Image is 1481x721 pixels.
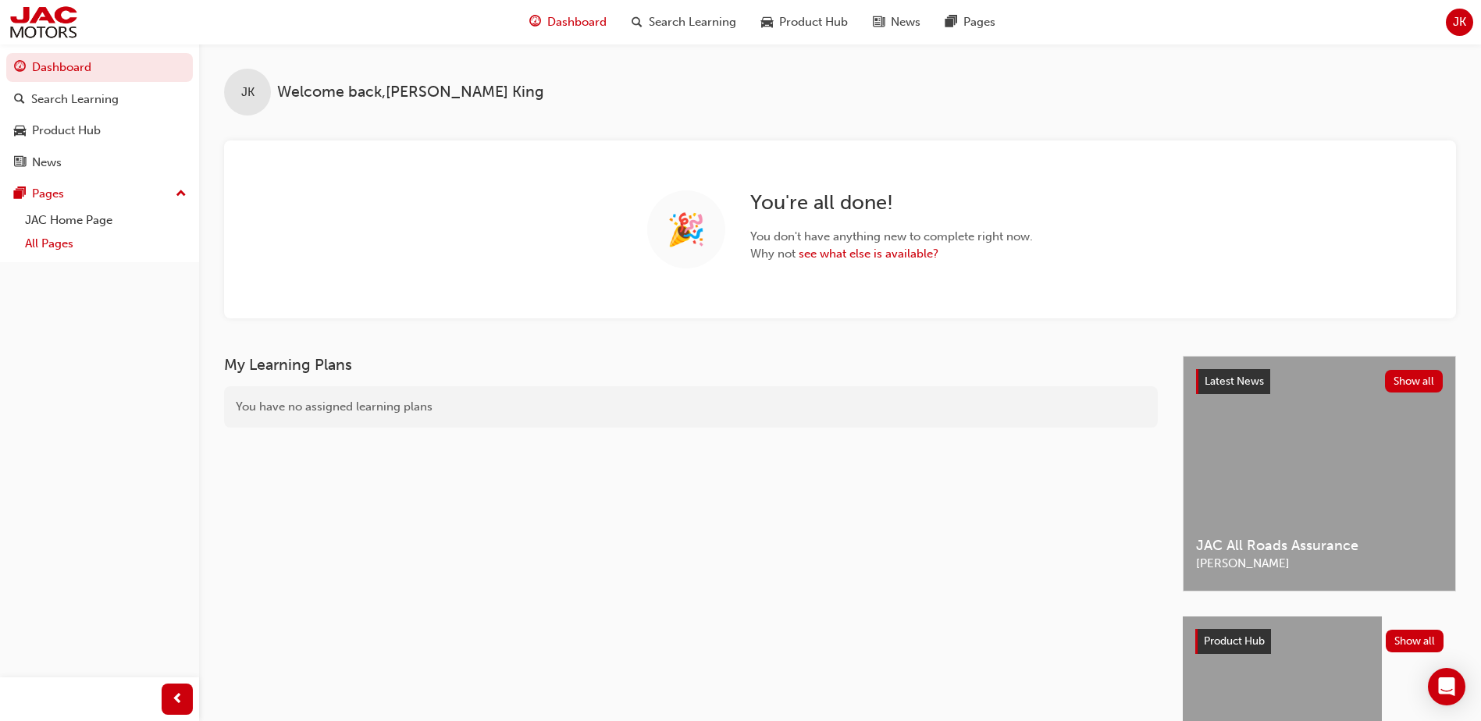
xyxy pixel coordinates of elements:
span: Why not [750,245,1033,263]
div: Product Hub [32,122,101,140]
span: search-icon [632,12,643,32]
span: up-icon [176,184,187,204]
a: Product HubShow all [1195,629,1444,654]
button: JK [1446,9,1473,36]
span: guage-icon [14,61,26,75]
span: Search Learning [649,13,736,31]
span: news-icon [873,12,885,32]
a: see what else is available? [799,247,938,261]
span: pages-icon [14,187,26,201]
a: Latest NewsShow all [1196,369,1443,394]
span: 🎉 [667,221,706,239]
div: News [32,154,62,172]
a: Latest NewsShow allJAC All Roads Assurance[PERSON_NAME] [1183,356,1456,591]
img: jac-portal [8,5,79,40]
span: prev-icon [172,690,183,709]
a: JAC Home Page [19,208,193,233]
span: guage-icon [529,12,541,32]
span: Pages [963,13,995,31]
a: Search Learning [6,85,193,114]
span: Latest News [1205,375,1264,388]
span: You don't have anything new to complete right now. [750,228,1033,246]
h3: My Learning Plans [224,356,1158,374]
a: Product Hub [6,116,193,145]
span: Product Hub [779,13,848,31]
div: You have no assigned learning plans [224,386,1158,428]
a: pages-iconPages [933,6,1008,38]
button: Show all [1385,370,1444,392]
h2: You're all done! [750,190,1033,215]
div: Search Learning [31,91,119,108]
button: Pages [6,179,193,208]
a: News [6,148,193,177]
a: Dashboard [6,53,193,82]
span: search-icon [14,93,25,107]
div: Pages [32,185,64,203]
span: JK [1453,13,1466,31]
a: search-iconSearch Learning [619,6,749,38]
span: JK [241,83,255,101]
span: [PERSON_NAME] [1196,555,1443,573]
button: Show all [1386,630,1444,652]
span: JAC All Roads Assurance [1196,537,1443,555]
a: All Pages [19,232,193,256]
span: car-icon [14,124,26,138]
span: pages-icon [945,12,957,32]
span: Welcome back , [PERSON_NAME] King [277,83,544,101]
div: Open Intercom Messenger [1428,668,1465,705]
span: Product Hub [1204,634,1265,648]
button: DashboardSearch LearningProduct HubNews [6,50,193,179]
a: guage-iconDashboard [517,6,619,38]
a: car-iconProduct Hub [749,6,860,38]
span: Dashboard [547,13,607,31]
span: car-icon [761,12,773,32]
span: News [891,13,920,31]
a: news-iconNews [860,6,933,38]
span: news-icon [14,156,26,170]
